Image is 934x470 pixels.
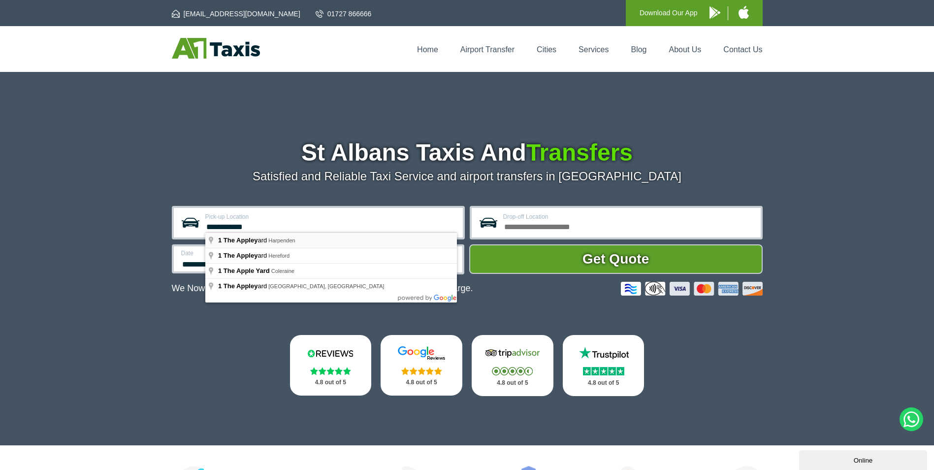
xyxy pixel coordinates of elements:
[268,253,290,259] span: Hereford
[574,346,633,361] img: Trustpilot
[218,282,258,290] span: 1 The Appley
[301,346,360,361] img: Reviews.io
[181,250,308,256] label: Date
[172,38,260,59] img: A1 Taxis St Albans LTD
[224,267,270,274] span: The Apple Yard
[503,214,755,220] label: Drop-off Location
[271,268,294,274] span: Coleraine
[172,141,763,165] h1: St Albans Taxis And
[290,335,372,396] a: Reviews.io Stars 4.8 out of 5
[669,45,702,54] a: About Us
[472,335,553,396] a: Tripadvisor Stars 4.8 out of 5
[492,367,533,375] img: Stars
[483,377,543,389] p: 4.8 out of 5
[218,236,268,244] span: ard
[218,252,268,259] span: ard
[172,169,763,183] p: Satisfied and Reliable Taxi Service and airport transfers in [GEOGRAPHIC_DATA]
[224,252,258,259] span: The Appley
[391,376,451,389] p: 4.8 out of 5
[640,7,698,19] p: Download Our App
[172,9,300,19] a: [EMAIL_ADDRESS][DOMAIN_NAME]
[381,335,462,396] a: Google Stars 4.8 out of 5
[723,45,762,54] a: Contact Us
[739,6,749,19] img: A1 Taxis iPhone App
[526,139,633,166] span: Transfers
[392,346,451,361] img: Google
[537,45,556,54] a: Cities
[574,377,634,389] p: 4.8 out of 5
[583,367,624,375] img: Stars
[301,376,361,389] p: 4.8 out of 5
[205,214,457,220] label: Pick-up Location
[709,6,720,19] img: A1 Taxis Android App
[172,283,473,294] p: We Now Accept Card & Contactless Payment In
[631,45,646,54] a: Blog
[579,45,609,54] a: Services
[316,9,372,19] a: 01727 866666
[218,267,222,274] span: 1
[460,45,515,54] a: Airport Transfer
[799,448,929,470] iframe: chat widget
[469,244,763,274] button: Get Quote
[218,282,268,290] span: ard
[417,45,438,54] a: Home
[224,236,258,244] span: The Appley
[268,283,384,289] span: [GEOGRAPHIC_DATA], [GEOGRAPHIC_DATA]
[563,335,644,396] a: Trustpilot Stars 4.8 out of 5
[401,367,442,375] img: Stars
[218,236,222,244] span: 1
[621,282,763,296] img: Credit And Debit Cards
[268,237,295,243] span: Harpenden
[310,367,351,375] img: Stars
[483,346,542,361] img: Tripadvisor
[218,252,222,259] span: 1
